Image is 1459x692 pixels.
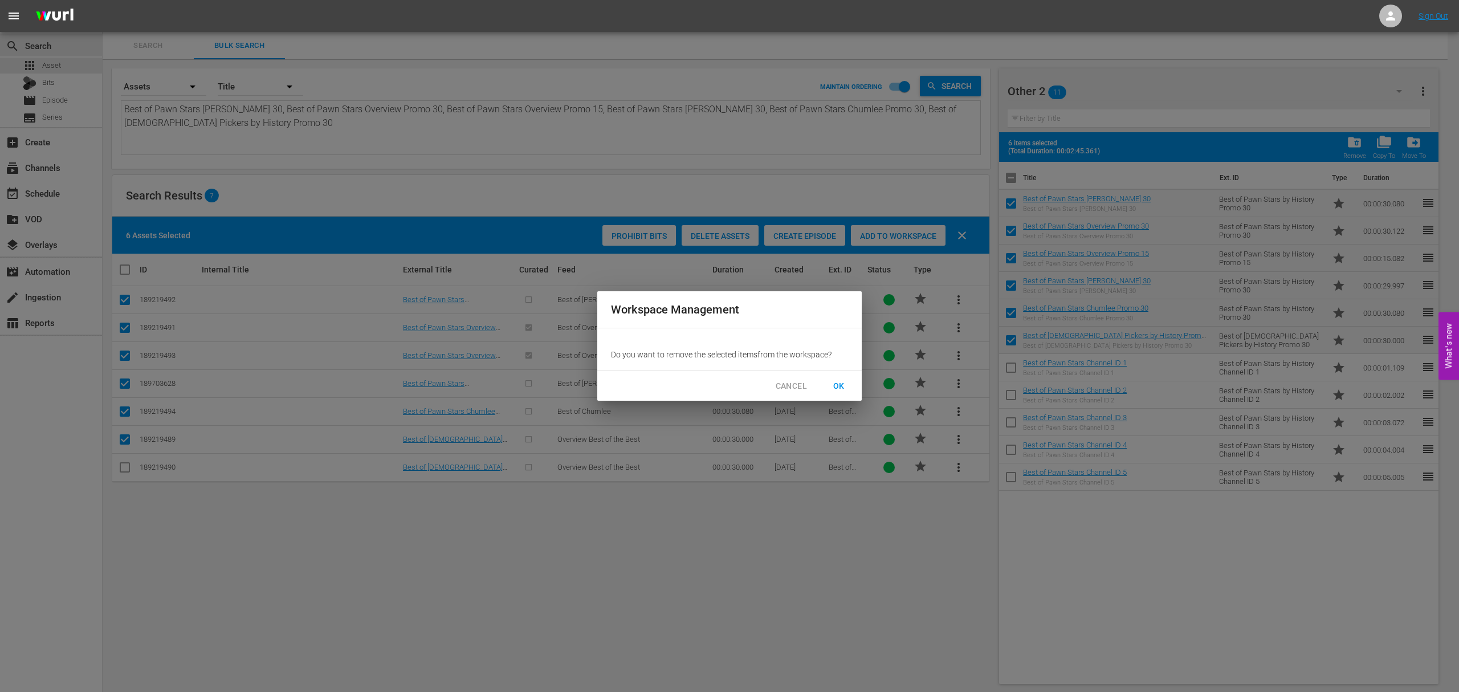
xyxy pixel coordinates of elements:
button: OK [821,376,857,397]
span: CANCEL [776,379,807,393]
span: OK [830,379,848,393]
a: Sign Out [1419,11,1448,21]
button: CANCEL [767,376,816,397]
img: ans4CAIJ8jUAAAAAAAAAAAAAAAAAAAAAAAAgQb4GAAAAAAAAAAAAAAAAAAAAAAAAJMjXAAAAAAAAAAAAAAAAAAAAAAAAgAT5G... [27,3,82,30]
h2: Workspace Management [611,300,848,319]
button: Open Feedback Widget [1438,312,1459,380]
p: Do you want to remove the selected item s from the workspace? [611,349,848,360]
span: menu [7,9,21,23]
